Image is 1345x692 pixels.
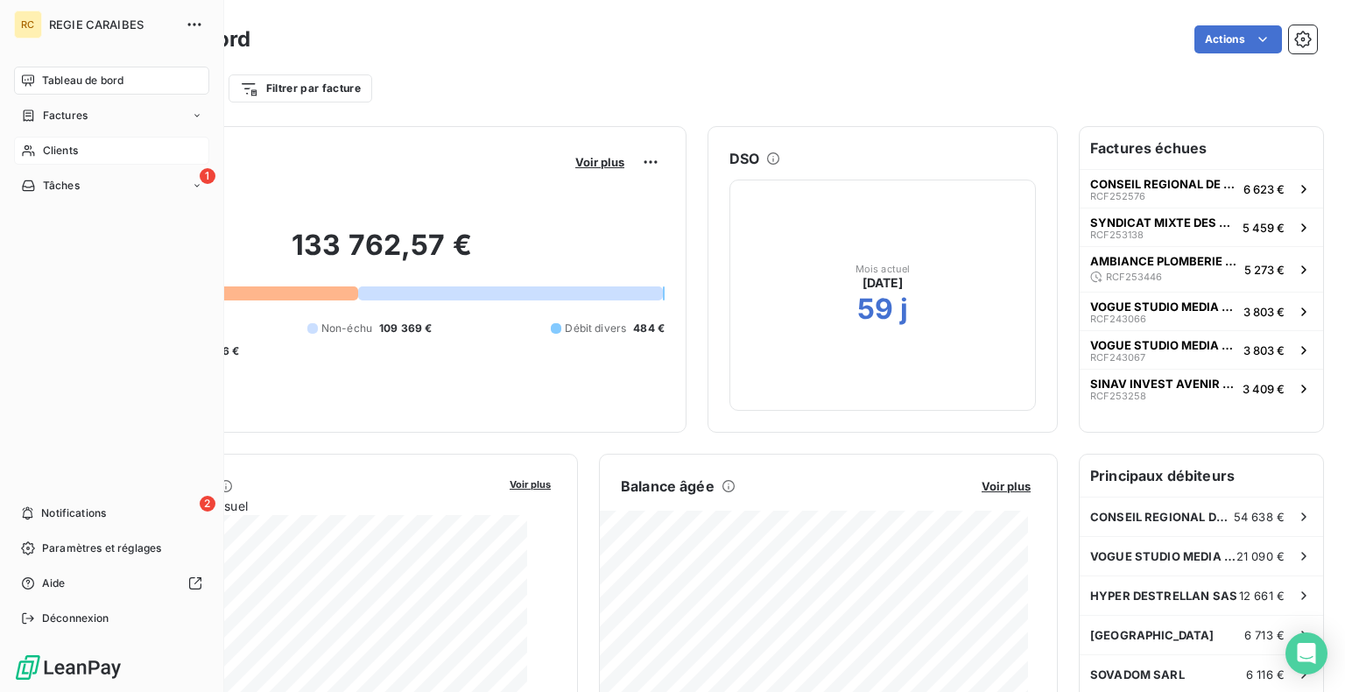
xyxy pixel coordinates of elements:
[1080,127,1323,169] h6: Factures échues
[200,168,215,184] span: 1
[43,178,80,194] span: Tâches
[99,228,665,280] h2: 133 762,57 €
[42,575,66,591] span: Aide
[1090,589,1237,603] span: HYPER DESTRELLAN SAS
[1246,667,1285,681] span: 6 116 €
[1239,589,1285,603] span: 12 661 €
[1090,300,1236,314] span: VOGUE STUDIO MEDIA SAS
[43,108,88,124] span: Factures
[42,73,123,88] span: Tableau de bord
[1090,254,1237,268] span: AMBIANCE PLOMBERIE SANITAIRE SARL
[1090,215,1236,229] span: SYNDICAT MIXTE DES TRANSPORTS
[1285,632,1327,674] div: Open Intercom Messenger
[49,18,175,32] span: REGIE CARAIBES
[14,653,123,681] img: Logo LeanPay
[1090,628,1215,642] span: [GEOGRAPHIC_DATA]
[856,264,911,274] span: Mois actuel
[1080,169,1323,208] button: CONSEIL REGIONAL DE LA [GEOGRAPHIC_DATA]RCF2525766 623 €
[504,476,556,491] button: Voir plus
[976,478,1036,494] button: Voir plus
[1090,391,1146,401] span: RCF253258
[1243,182,1285,196] span: 6 623 €
[1106,272,1162,282] span: RCF253446
[41,505,106,521] span: Notifications
[1090,191,1145,201] span: RCF252576
[99,497,497,515] span: Chiffre d'affaires mensuel
[1080,208,1323,246] button: SYNDICAT MIXTE DES TRANSPORTSRCF2531385 459 €
[857,292,893,327] h2: 59
[1080,246,1323,292] button: AMBIANCE PLOMBERIE SANITAIRE SARLRCF2534465 273 €
[565,321,626,336] span: Débit divers
[570,154,630,170] button: Voir plus
[1243,382,1285,396] span: 3 409 €
[1090,667,1185,681] span: SOVADOM SARL
[1080,455,1323,497] h6: Principaux débiteurs
[633,321,665,336] span: 484 €
[321,321,372,336] span: Non-échu
[200,496,215,512] span: 2
[14,569,209,597] a: Aide
[1080,292,1323,330] button: VOGUE STUDIO MEDIA SASRCF2430663 803 €
[43,143,78,159] span: Clients
[1090,177,1236,191] span: CONSEIL REGIONAL DE LA [GEOGRAPHIC_DATA]
[982,479,1031,493] span: Voir plus
[1243,305,1285,319] span: 3 803 €
[1090,338,1236,352] span: VOGUE STUDIO MEDIA SAS
[1244,628,1285,642] span: 6 713 €
[1090,314,1146,324] span: RCF243066
[42,611,109,626] span: Déconnexion
[575,155,624,169] span: Voir plus
[229,74,372,102] button: Filtrer par facture
[1090,510,1234,524] span: CONSEIL REGIONAL DE LA [GEOGRAPHIC_DATA]
[863,274,904,292] span: [DATE]
[1236,549,1285,563] span: 21 090 €
[1090,377,1236,391] span: SINAV INVEST AVENIR (L'AS DE CARREAU) SAS
[1090,352,1145,363] span: RCF243067
[1080,369,1323,407] button: SINAV INVEST AVENIR (L'AS DE CARREAU) SASRCF2532583 409 €
[1090,229,1144,240] span: RCF253138
[1243,343,1285,357] span: 3 803 €
[42,540,161,556] span: Paramètres et réglages
[510,478,551,491] span: Voir plus
[1244,263,1285,277] span: 5 273 €
[14,11,42,39] div: RC
[900,292,908,327] h2: j
[621,476,715,497] h6: Balance âgée
[1243,221,1285,235] span: 5 459 €
[379,321,432,336] span: 109 369 €
[1234,510,1285,524] span: 54 638 €
[729,148,759,169] h6: DSO
[1080,330,1323,369] button: VOGUE STUDIO MEDIA SASRCF2430673 803 €
[1090,549,1236,563] span: VOGUE STUDIO MEDIA SAS
[1194,25,1282,53] button: Actions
